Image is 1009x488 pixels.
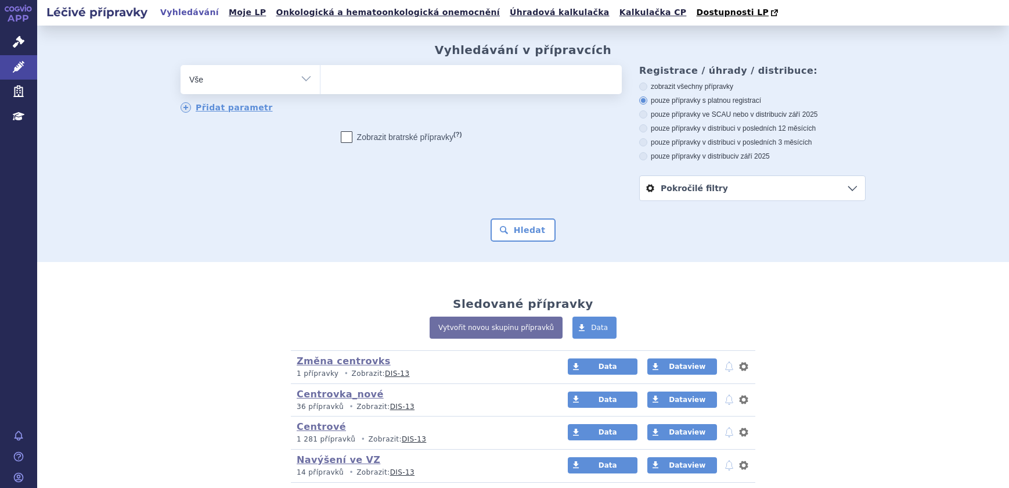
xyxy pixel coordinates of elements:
a: Dataview [647,392,717,408]
a: Moje LP [225,5,269,20]
span: Data [599,363,617,371]
label: Zobrazit bratrské přípravky [341,131,462,143]
i: • [358,435,368,444]
a: Centrovka_nové [297,389,384,400]
span: 1 přípravky [297,369,338,378]
span: 14 přípravků [297,468,344,476]
span: v září 2025 [783,110,817,119]
span: Data [591,324,608,332]
button: Hledat [491,218,556,242]
a: Navýšení ve VZ [297,454,380,465]
span: Dataview [669,396,705,404]
a: Data [568,457,637,473]
a: Dataview [647,457,717,473]
a: Úhradová kalkulačka [506,5,613,20]
button: notifikace [723,425,735,439]
label: pouze přípravky v distribuci v posledních 3 měsících [639,138,866,147]
label: pouze přípravky v distribuci [639,152,866,161]
a: DIS-13 [390,403,415,411]
a: Vyhledávání [157,5,222,20]
p: Zobrazit: [297,369,546,379]
span: v září 2025 [735,152,769,160]
label: pouze přípravky s platnou registrací [639,96,866,105]
a: Přidat parametr [181,102,273,113]
span: Data [599,461,617,469]
a: Centrové [297,421,346,432]
h2: Léčivé přípravky [37,4,157,20]
button: nastavení [738,360,749,374]
span: Dostupnosti LP [696,8,769,17]
button: nastavení [738,425,749,439]
a: DIS-13 [402,435,426,443]
a: Pokročilé filtry [640,176,865,200]
a: Dostupnosti LP [693,5,784,21]
p: Zobrazit: [297,435,546,444]
span: Data [599,428,617,436]
a: Data [568,392,637,408]
span: 36 přípravků [297,403,344,411]
button: notifikace [723,360,735,374]
a: Vytvořit novou skupinu přípravků [430,317,563,339]
a: Dataview [647,358,717,375]
a: Dataview [647,424,717,440]
abbr: (?) [453,131,462,138]
a: Změna centrovks [297,356,391,367]
a: Kalkulačka CP [616,5,690,20]
p: Zobrazit: [297,402,546,412]
label: pouze přípravky ve SCAU nebo v distribuci [639,110,866,119]
a: Onkologická a hematoonkologická onemocnění [272,5,503,20]
span: 1 281 přípravků [297,435,355,443]
span: Dataview [669,461,705,469]
h3: Registrace / úhrady / distribuce: [639,65,866,76]
i: • [346,402,356,412]
label: zobrazit všechny přípravky [639,82,866,91]
h2: Sledované přípravky [453,297,593,311]
a: DIS-13 [390,468,415,476]
i: • [341,369,352,379]
a: Data [568,358,637,375]
a: Data [572,317,617,339]
a: Data [568,424,637,440]
h2: Vyhledávání v přípravcích [435,43,612,57]
span: Data [599,396,617,404]
button: notifikace [723,458,735,472]
button: notifikace [723,393,735,407]
label: pouze přípravky v distribuci v posledních 12 měsících [639,124,866,133]
button: nastavení [738,393,749,407]
button: nastavení [738,458,749,472]
span: Dataview [669,363,705,371]
span: Dataview [669,428,705,436]
p: Zobrazit: [297,468,546,478]
i: • [346,468,356,478]
a: DIS-13 [385,369,409,378]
